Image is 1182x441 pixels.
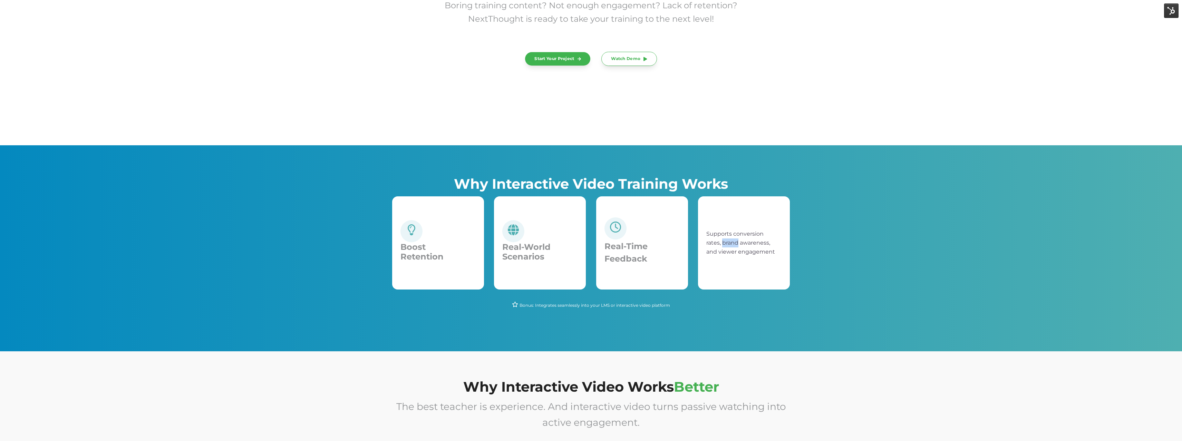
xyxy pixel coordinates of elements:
span: Why Interactive Video Works [463,378,674,395]
a: Watch Demo [601,52,657,66]
span: Boost Retention [400,242,444,262]
span: Better [674,378,719,395]
span: The best teacher is experience. And interactive video turns passive watching into active engagement. [396,401,786,428]
span: Bonus: Integrates seamlessly into your LMS or interactive video platform [520,303,670,308]
a: Start Your Project [525,52,590,66]
img: HubSpot Tools Menu Toggle [1164,3,1179,18]
span: Real-Time Feedback [604,241,648,264]
div: Supports conversion rates, brand awareness, and viewer engagement [706,229,782,256]
span: Why Interactive Video Training Works [454,175,728,192]
span: Boring training content? Not enough engagement? Lack of retention? NextThought is ready to take y... [445,0,737,24]
span: Real-World Scenarios [502,242,551,262]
